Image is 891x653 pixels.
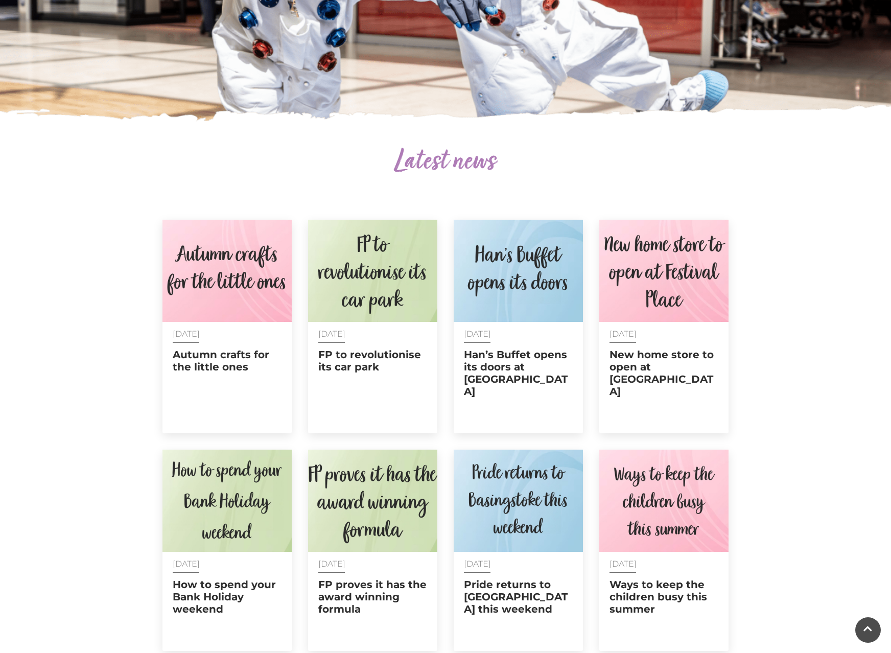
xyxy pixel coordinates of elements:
[464,578,573,615] h2: Pride returns to [GEOGRAPHIC_DATA] this weekend
[599,450,729,651] a: [DATE] Ways to keep the children busy this summer
[162,146,729,179] h2: Latest news
[318,348,427,373] h2: FP to revolutionise its car park
[609,348,718,398] h2: New home store to open at [GEOGRAPHIC_DATA]
[609,330,718,338] p: [DATE]
[173,578,282,615] h2: How to spend your Bank Holiday weekend
[318,578,427,615] h2: FP proves it has the award winning formula
[308,450,437,651] a: [DATE] FP proves it has the award winning formula
[173,348,282,373] h2: Autumn crafts for the little ones
[464,330,573,338] p: [DATE]
[464,348,573,398] h2: Han’s Buffet opens its doors at [GEOGRAPHIC_DATA]
[464,559,573,568] p: [DATE]
[318,330,427,338] p: [DATE]
[454,220,583,433] a: [DATE] Han’s Buffet opens its doors at [GEOGRAPHIC_DATA]
[173,330,282,338] p: [DATE]
[318,559,427,568] p: [DATE]
[454,450,583,651] a: [DATE] Pride returns to [GEOGRAPHIC_DATA] this weekend
[609,559,718,568] p: [DATE]
[609,578,718,615] h2: Ways to keep the children busy this summer
[162,450,292,651] a: [DATE] How to spend your Bank Holiday weekend
[308,220,437,433] a: [DATE] FP to revolutionise its car park
[162,220,292,433] a: [DATE] Autumn crafts for the little ones
[173,559,282,568] p: [DATE]
[599,220,729,433] a: [DATE] New home store to open at [GEOGRAPHIC_DATA]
